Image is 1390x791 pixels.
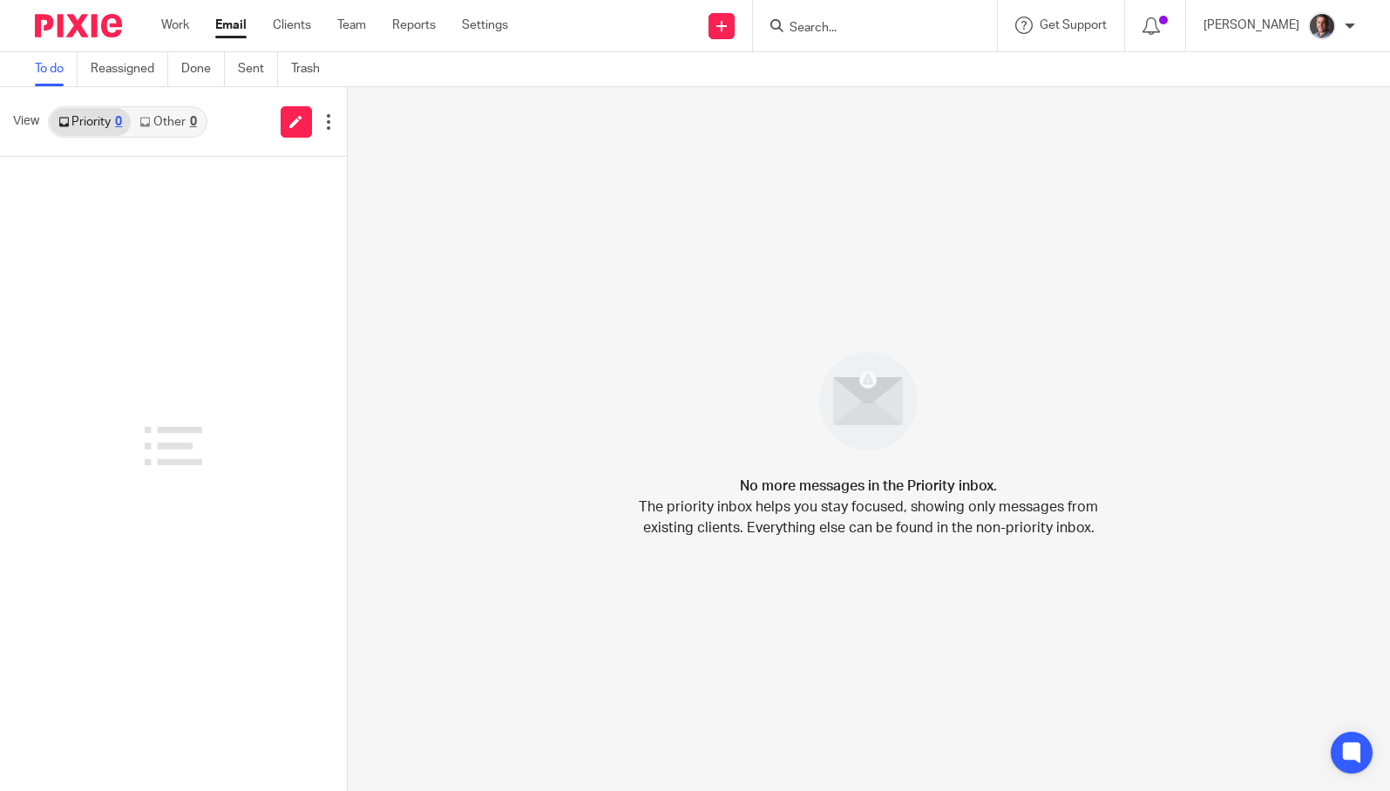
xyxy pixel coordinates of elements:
img: Pixie [35,14,122,37]
div: 0 [190,116,197,128]
a: Settings [462,17,508,34]
a: Reports [392,17,436,34]
img: image [808,341,929,462]
a: To do [35,52,78,86]
a: Other0 [131,108,205,136]
a: Clients [273,17,311,34]
a: Trash [291,52,333,86]
div: 0 [115,116,122,128]
h4: No more messages in the Priority inbox. [740,476,997,497]
p: [PERSON_NAME] [1204,17,1299,34]
a: Email [215,17,247,34]
p: The priority inbox helps you stay focused, showing only messages from existing clients. Everythin... [638,497,1100,538]
span: View [13,112,39,131]
input: Search [788,21,945,37]
a: Done [181,52,225,86]
a: Priority0 [50,108,131,136]
a: Work [161,17,189,34]
span: Get Support [1040,19,1107,31]
a: Reassigned [91,52,168,86]
a: Team [337,17,366,34]
a: Sent [238,52,278,86]
img: CP%20Headshot.jpeg [1308,12,1336,40]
